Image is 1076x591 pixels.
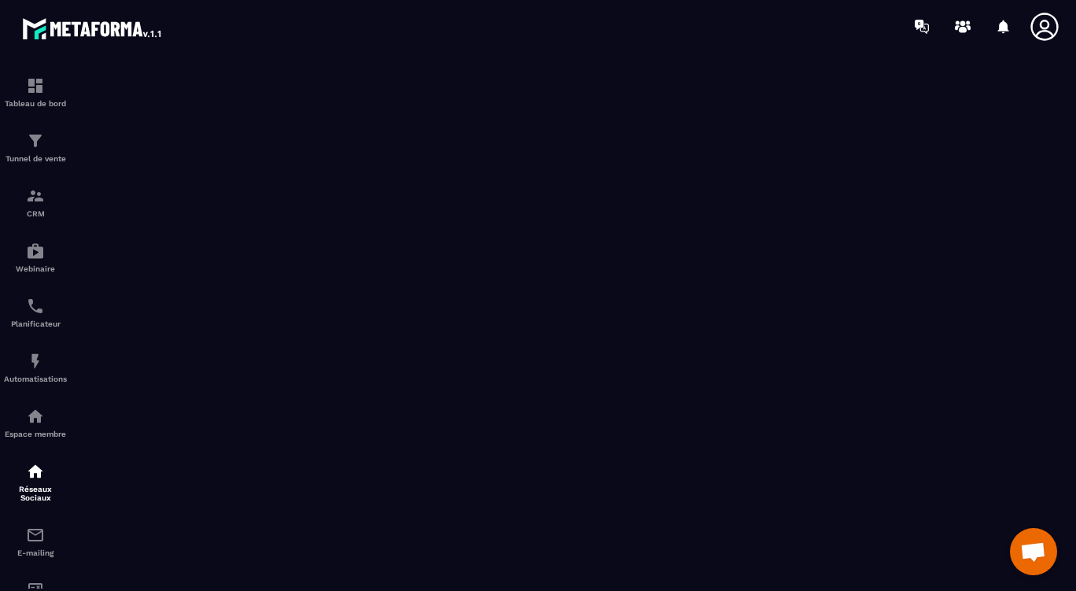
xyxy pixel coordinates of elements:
[26,462,45,481] img: social-network
[26,131,45,150] img: formation
[4,320,67,328] p: Planificateur
[4,450,67,514] a: social-networksocial-networkRéseaux Sociaux
[26,76,45,95] img: formation
[1010,528,1057,575] a: Ouvrir le chat
[4,99,67,108] p: Tableau de bord
[4,485,67,502] p: Réseaux Sociaux
[4,230,67,285] a: automationsautomationsWebinaire
[26,242,45,260] img: automations
[4,120,67,175] a: formationformationTunnel de vente
[4,154,67,163] p: Tunnel de vente
[26,297,45,316] img: scheduler
[4,175,67,230] a: formationformationCRM
[4,514,67,569] a: emailemailE-mailing
[4,285,67,340] a: schedulerschedulerPlanificateur
[4,430,67,438] p: Espace membre
[26,187,45,205] img: formation
[4,65,67,120] a: formationformationTableau de bord
[26,352,45,371] img: automations
[4,340,67,395] a: automationsautomationsAutomatisations
[22,14,164,42] img: logo
[4,395,67,450] a: automationsautomationsEspace membre
[26,526,45,545] img: email
[4,264,67,273] p: Webinaire
[4,549,67,557] p: E-mailing
[4,375,67,383] p: Automatisations
[26,407,45,426] img: automations
[4,209,67,218] p: CRM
